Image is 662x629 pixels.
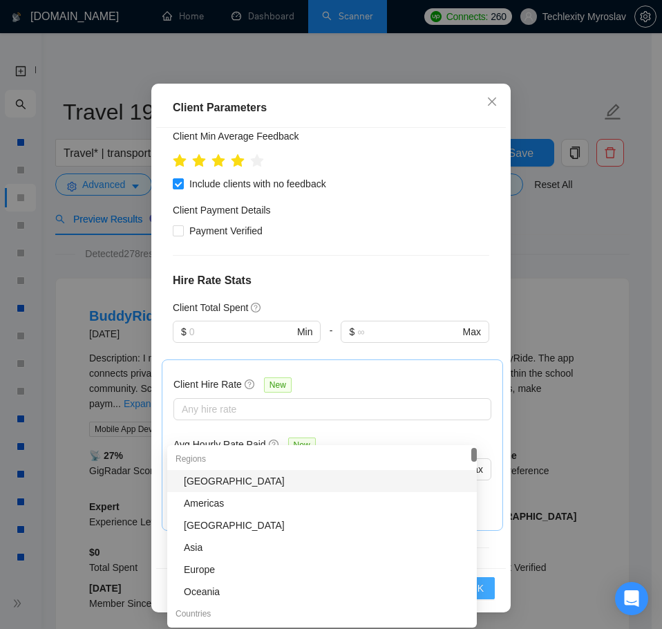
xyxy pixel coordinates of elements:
[167,492,477,514] div: Americas
[184,473,469,489] div: [GEOGRAPHIC_DATA]
[192,154,206,168] span: star
[264,377,292,393] span: New
[167,448,477,470] div: Regions
[173,100,489,116] div: Client Parameters
[245,379,256,390] span: question-circle
[231,154,245,168] span: star
[189,324,294,339] input: 0
[167,558,477,581] div: Europe
[463,324,481,339] span: Max
[321,321,341,359] div: -
[211,154,225,168] span: star
[167,581,477,603] div: Oceania
[184,584,469,599] div: Oceania
[167,514,477,536] div: Antarctica
[173,272,489,289] h4: Hire Rate Stats
[184,540,469,555] div: Asia
[184,176,332,191] span: Include clients with no feedback
[173,129,299,144] h5: Client Min Average Feedback
[349,324,354,339] span: $
[269,439,280,450] span: question-circle
[288,438,316,453] span: New
[250,154,264,168] span: star
[173,203,271,218] h4: Client Payment Details
[486,96,498,107] span: close
[184,518,469,533] div: [GEOGRAPHIC_DATA]
[167,536,477,558] div: Asia
[181,324,187,339] span: $
[173,300,248,315] h5: Client Total Spent
[615,582,648,615] div: Open Intercom Messenger
[167,470,477,492] div: Africa
[357,324,460,339] input: ∞
[167,603,477,625] div: Countries
[473,84,511,121] button: Close
[173,377,242,392] h5: Client Hire Rate
[184,496,469,511] div: Americas
[251,302,262,313] span: question-circle
[173,154,187,168] span: star
[297,324,313,339] span: Min
[173,437,266,452] h5: Avg Hourly Rate Paid
[184,562,469,577] div: Europe
[184,223,268,238] span: Payment Verified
